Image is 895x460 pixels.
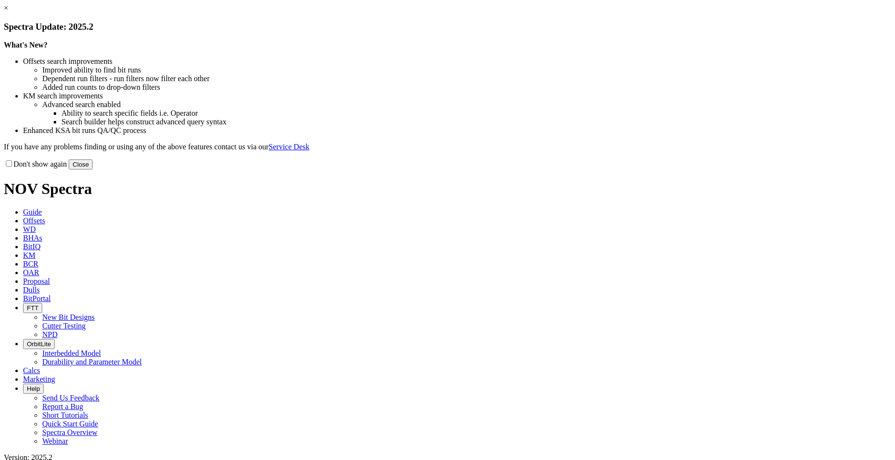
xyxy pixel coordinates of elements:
[4,180,891,198] h1: NOV Spectra
[42,74,891,83] li: Dependent run filters - run filters now filter each other
[23,242,40,251] span: BitIQ
[23,375,55,383] span: Marketing
[42,83,891,92] li: Added run counts to drop-down filters
[42,349,101,357] a: Interbedded Model
[23,217,45,225] span: Offsets
[61,118,891,126] li: Search builder helps construct advanced query syntax
[42,322,86,330] a: Cutter Testing
[23,92,891,100] li: KM search improvements
[61,109,891,118] li: Ability to search specific fields i.e. Operator
[42,66,891,74] li: Improved ability to find bit runs
[23,260,38,268] span: BCR
[42,394,99,402] a: Send Us Feedback
[27,340,51,348] span: OrbitLite
[4,41,48,49] strong: What's New?
[42,402,83,411] a: Report a Bug
[42,420,98,428] a: Quick Start Guide
[42,411,88,419] a: Short Tutorials
[27,385,40,392] span: Help
[42,313,95,321] a: New Bit Designs
[6,160,12,167] input: Don't show again
[23,366,40,375] span: Calcs
[23,225,36,233] span: WD
[42,358,142,366] a: Durability and Parameter Model
[23,251,36,259] span: KM
[269,143,310,151] a: Service Desk
[42,100,891,109] li: Advanced search enabled
[23,268,39,277] span: OAR
[23,234,42,242] span: BHAs
[23,126,891,135] li: Enhanced KSA bit runs QA/QC process
[4,22,891,32] h3: Spectra Update: 2025.2
[4,143,891,151] p: If you have any problems finding or using any of the above features contact us via our
[23,277,50,285] span: Proposal
[23,286,40,294] span: Dulls
[4,160,67,168] label: Don't show again
[42,437,68,445] a: Webinar
[69,159,93,169] button: Close
[27,304,38,312] span: FTT
[42,330,58,339] a: NPD
[4,4,8,12] a: ×
[23,294,51,303] span: BitPortal
[42,428,97,436] a: Spectra Overview
[23,208,42,216] span: Guide
[23,57,891,66] li: Offsets search improvements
